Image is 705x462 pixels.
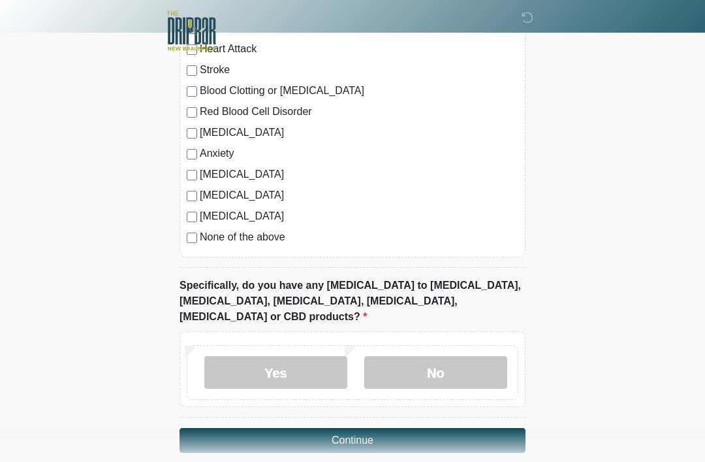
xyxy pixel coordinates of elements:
[187,149,197,159] input: Anxiety
[187,212,197,222] input: [MEDICAL_DATA]
[187,128,197,139] input: [MEDICAL_DATA]
[166,10,216,52] img: The DRIPBaR - New Braunfels Logo
[187,65,197,76] input: Stroke
[200,188,518,203] label: [MEDICAL_DATA]
[187,86,197,97] input: Blood Clotting or [MEDICAL_DATA]
[187,233,197,243] input: None of the above
[187,170,197,180] input: [MEDICAL_DATA]
[187,191,197,201] input: [MEDICAL_DATA]
[180,428,525,453] button: Continue
[200,146,518,161] label: Anxiety
[200,125,518,140] label: [MEDICAL_DATA]
[187,107,197,118] input: Red Blood Cell Disorder
[200,167,518,182] label: [MEDICAL_DATA]
[200,208,518,224] label: [MEDICAL_DATA]
[180,278,525,325] label: Specifically, do you have any [MEDICAL_DATA] to [MEDICAL_DATA], [MEDICAL_DATA], [MEDICAL_DATA], [...
[200,229,518,245] label: None of the above
[364,356,507,389] label: No
[204,356,347,389] label: Yes
[200,83,518,99] label: Blood Clotting or [MEDICAL_DATA]
[200,62,518,78] label: Stroke
[200,104,518,120] label: Red Blood Cell Disorder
